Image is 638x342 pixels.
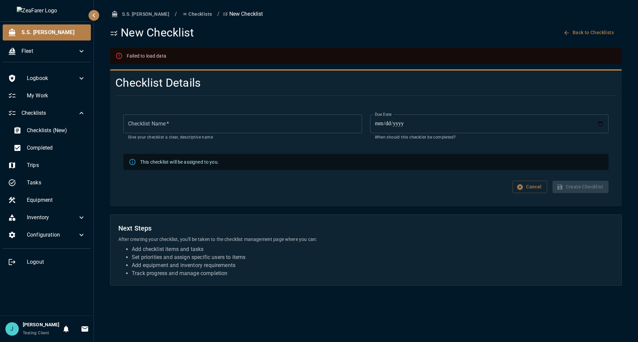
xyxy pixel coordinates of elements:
[175,10,177,18] li: /
[3,227,91,243] div: Configuration
[3,70,91,86] div: Logbook
[3,157,91,173] div: Trips
[27,231,77,239] span: Configuration
[127,50,166,62] div: Failed to load data
[27,92,85,100] span: My Work
[21,47,77,55] span: Fleet
[8,122,91,139] div: Checklists (New)
[3,209,91,226] div: Inventory
[27,196,85,204] span: Equipment
[3,254,91,270] div: Logout
[132,253,614,261] li: Set priorities and assign specific users to items
[513,181,547,193] button: Cancel
[59,322,73,336] button: Notifications
[27,144,85,152] span: Completed
[21,109,77,117] span: Checklists
[375,134,604,141] p: When should this checklist be completed?
[3,24,91,40] div: S.S. [PERSON_NAME]
[115,76,532,90] h4: Checklist Details
[118,236,614,243] p: After creating your checklist, you'll be taken to the checklist management page where you can:
[27,258,85,266] span: Logout
[23,321,59,329] h6: [PERSON_NAME]
[132,269,614,277] li: Track progress and manage completion
[3,88,91,104] div: My Work
[27,179,85,187] span: Tasks
[5,322,19,336] div: J
[180,8,215,20] button: Checklists
[27,213,77,222] span: Inventory
[132,245,614,253] li: Add checklist items and tasks
[562,26,617,39] button: Back to Checklists
[118,223,614,234] h6: Next Steps
[23,331,49,335] span: Testing Client
[27,161,85,169] span: Trips
[8,140,91,156] div: Completed
[3,192,91,208] div: Equipment
[140,159,219,165] p: This checklist will be assigned to you.
[217,10,220,18] li: /
[128,134,357,141] p: Give your checklist a clear, descriptive name
[110,8,172,20] button: S.S. [PERSON_NAME]
[375,111,392,117] label: Due Date
[27,74,77,82] span: Logbook
[17,7,77,15] img: ZeaFarer Logo
[21,28,85,36] span: S.S. [PERSON_NAME]
[78,322,92,336] button: Invitations
[3,175,91,191] div: Tasks
[223,10,263,18] p: New Checklist
[3,43,91,59] div: Fleet
[27,126,85,135] span: Checklists (New)
[3,105,91,121] div: Checklists
[132,261,614,269] li: Add equipment and inventory requirements
[110,26,194,40] h1: New Checklist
